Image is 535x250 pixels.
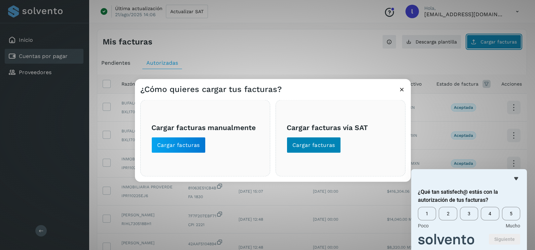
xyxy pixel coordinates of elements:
[151,123,259,131] h3: Cargar facturas manualmente
[287,123,394,131] h3: Cargar facturas vía SAT
[287,137,341,153] button: Cargar facturas
[506,223,520,228] span: Mucho
[418,188,520,204] h2: ¿Qué tan satisfech@ estás con la autorización de tus facturas? Select an option from 1 to 5, with...
[489,234,520,245] button: Siguiente pregunta
[418,207,520,228] div: ¿Qué tan satisfech@ estás con la autorización de tus facturas? Select an option from 1 to 5, with...
[292,142,335,149] span: Cargar facturas
[439,207,457,220] span: 2
[140,85,282,94] h3: ¿Cómo quieres cargar tus facturas?
[481,207,499,220] span: 4
[512,175,520,183] button: Ocultar encuesta
[502,207,520,220] span: 5
[418,175,520,245] div: ¿Qué tan satisfech@ estás con la autorización de tus facturas? Select an option from 1 to 5, with...
[460,207,478,220] span: 3
[418,207,436,220] span: 1
[151,137,206,153] button: Cargar facturas
[418,223,429,228] span: Poco
[157,142,200,149] span: Cargar facturas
